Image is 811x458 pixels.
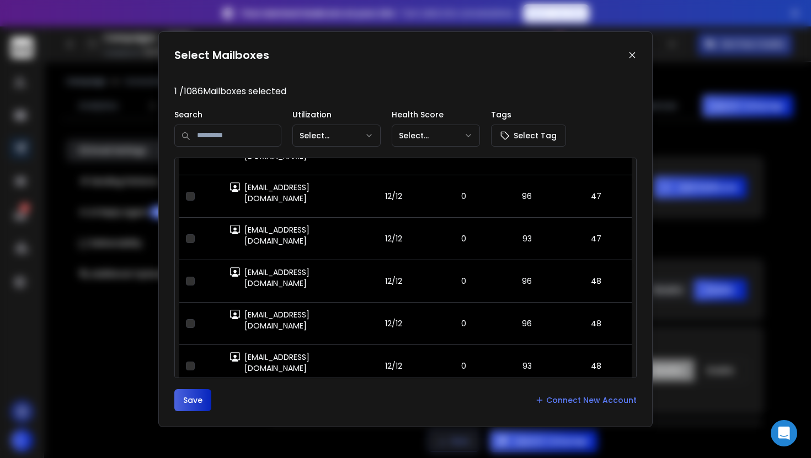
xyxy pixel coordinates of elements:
[440,318,487,329] p: 0
[561,260,632,303] td: 48
[244,182,347,204] p: [EMAIL_ADDRESS][DOMAIN_NAME]
[494,218,561,260] td: 93
[244,224,347,246] p: [EMAIL_ADDRESS][DOMAIN_NAME]
[491,109,566,120] p: Tags
[392,109,480,120] p: Health Score
[561,345,632,387] td: 48
[292,125,381,147] button: Select...
[494,260,561,303] td: 96
[494,175,561,218] td: 96
[292,109,381,120] p: Utilization
[354,175,434,218] td: 12/12
[561,218,632,260] td: 47
[174,47,269,63] h1: Select Mailboxes
[174,389,211,411] button: Save
[494,303,561,345] td: 96
[440,233,487,244] p: 0
[354,218,434,260] td: 12/12
[535,395,637,406] a: Connect New Account
[771,420,797,446] div: Open Intercom Messenger
[561,303,632,345] td: 48
[440,191,487,202] p: 0
[354,260,434,303] td: 12/12
[354,303,434,345] td: 12/12
[392,125,480,147] button: Select...
[491,125,566,147] button: Select Tag
[244,309,347,331] p: [EMAIL_ADDRESS][DOMAIN_NAME]
[244,267,347,289] p: [EMAIL_ADDRESS][DOMAIN_NAME]
[440,276,487,287] p: 0
[354,345,434,387] td: 12/12
[494,345,561,387] td: 93
[440,360,487,371] p: 0
[174,109,281,120] p: Search
[244,352,347,374] p: [EMAIL_ADDRESS][DOMAIN_NAME]
[174,85,637,98] p: 1 / 1086 Mailboxes selected
[561,175,632,218] td: 47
